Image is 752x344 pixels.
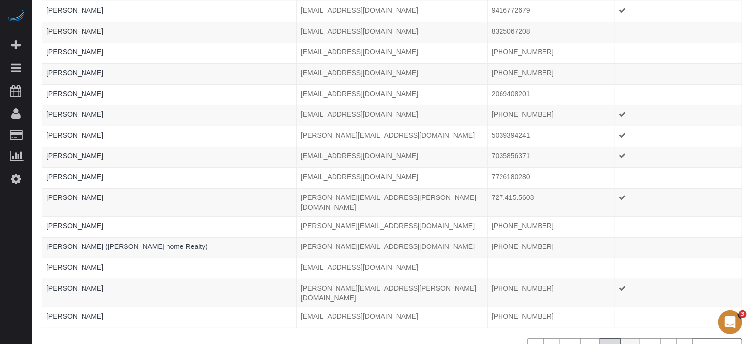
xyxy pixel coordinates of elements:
a: [PERSON_NAME] [46,27,103,35]
td: Phone [488,237,615,258]
a: [PERSON_NAME] [46,263,103,271]
td: Name [42,237,297,258]
td: Confirmed [615,216,742,237]
td: Email [296,1,487,22]
div: Tags [46,251,292,254]
td: Name [42,279,297,307]
div: Tags [46,119,292,122]
td: Phone [488,167,615,188]
td: Name [42,167,297,188]
td: Email [296,167,487,188]
td: Phone [488,279,615,307]
td: Phone [488,105,615,126]
a: [PERSON_NAME] [46,312,103,320]
a: [PERSON_NAME] [46,222,103,230]
td: Phone [488,188,615,216]
div: Tags [46,202,292,205]
td: Email [296,188,487,216]
td: Phone [488,258,615,279]
td: Email [296,84,487,105]
a: [PERSON_NAME] [46,6,103,14]
td: Email [296,63,487,84]
td: Email [296,258,487,279]
div: Tags [46,78,292,80]
a: [PERSON_NAME] [46,48,103,56]
td: Confirmed [615,63,742,84]
td: Confirmed [615,258,742,279]
td: Email [296,216,487,237]
a: [PERSON_NAME] [46,152,103,160]
td: Name [42,307,297,328]
td: Name [42,1,297,22]
a: [PERSON_NAME] [46,284,103,292]
td: Email [296,43,487,63]
a: [PERSON_NAME] [46,90,103,98]
td: Email [296,22,487,43]
a: [PERSON_NAME] [46,110,103,118]
td: Email [296,126,487,147]
td: Phone [488,1,615,22]
td: Confirmed [615,188,742,216]
td: Confirmed [615,126,742,147]
div: Tags [46,272,292,275]
td: Confirmed [615,105,742,126]
td: Name [42,216,297,237]
a: [PERSON_NAME] [46,194,103,201]
iframe: Intercom live chat [718,310,742,334]
img: Automaid Logo [6,10,26,24]
td: Email [296,147,487,167]
a: [PERSON_NAME] [46,173,103,181]
td: Email [296,279,487,307]
td: Phone [488,84,615,105]
td: Confirmed [615,147,742,167]
td: Confirmed [615,279,742,307]
a: [PERSON_NAME] [46,131,103,139]
div: Tags [46,231,292,233]
td: Name [42,258,297,279]
td: Email [296,237,487,258]
td: Name [42,22,297,43]
td: Name [42,63,297,84]
td: Name [42,43,297,63]
div: Tags [46,182,292,184]
td: Phone [488,147,615,167]
div: Tags [46,293,292,295]
div: Tags [46,36,292,39]
div: Tags [46,57,292,59]
td: Confirmed [615,1,742,22]
td: Confirmed [615,237,742,258]
td: Name [42,84,297,105]
td: Name [42,105,297,126]
a: [PERSON_NAME] [46,69,103,77]
a: [PERSON_NAME] ([PERSON_NAME] home Realty) [46,243,208,250]
td: Confirmed [615,43,742,63]
td: Name [42,188,297,216]
td: Phone [488,126,615,147]
td: Confirmed [615,307,742,328]
td: Phone [488,216,615,237]
td: Confirmed [615,22,742,43]
td: Phone [488,22,615,43]
td: Name [42,147,297,167]
td: Phone [488,307,615,328]
div: Tags [46,98,292,101]
div: Tags [46,15,292,18]
td: Phone [488,43,615,63]
td: Confirmed [615,167,742,188]
td: Name [42,126,297,147]
span: 3 [739,310,747,318]
div: Tags [46,140,292,143]
div: Tags [46,321,292,324]
td: Email [296,105,487,126]
td: Phone [488,63,615,84]
div: Tags [46,161,292,163]
td: Confirmed [615,84,742,105]
td: Email [296,307,487,328]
